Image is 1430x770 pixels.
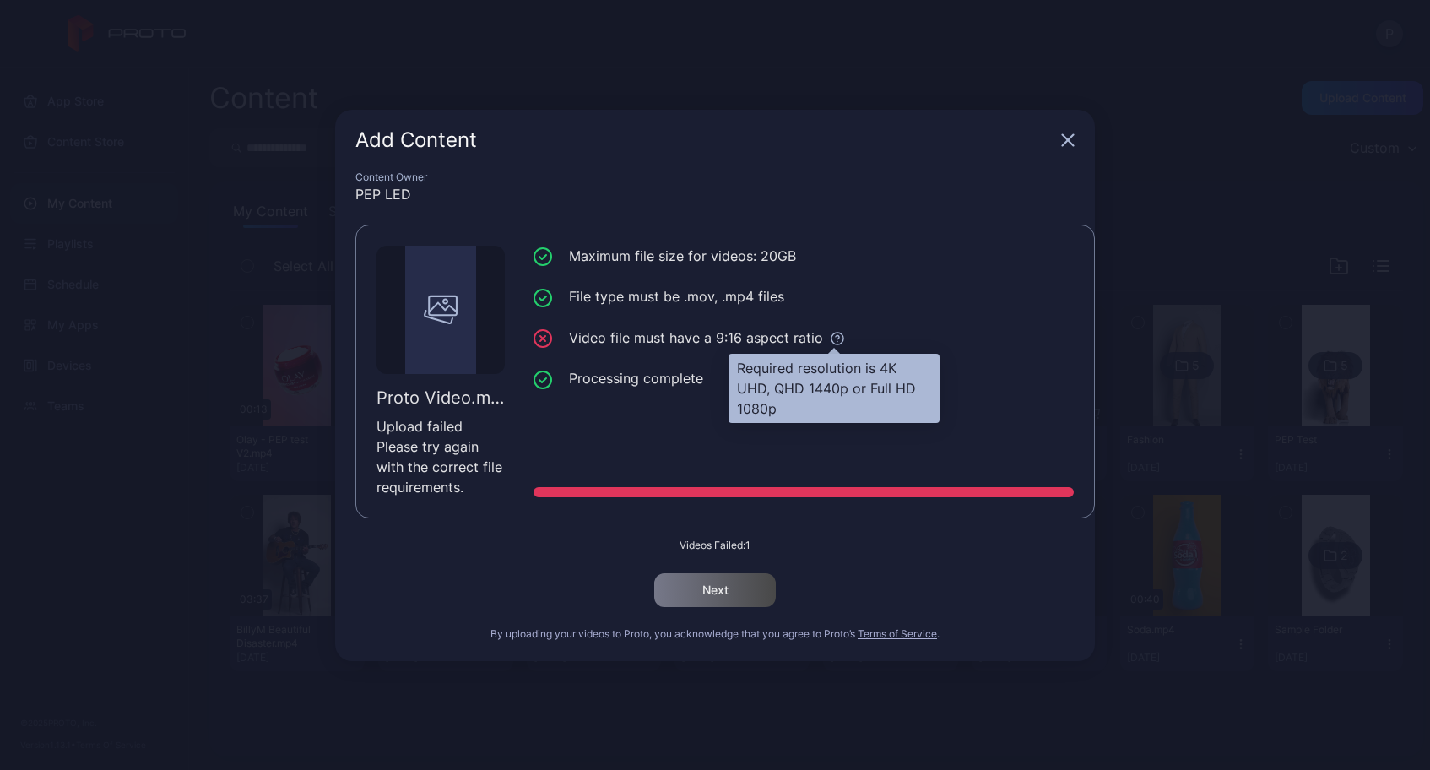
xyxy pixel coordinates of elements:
[355,539,1075,552] div: Videos Failed: 1
[376,416,505,437] div: Upload failed
[355,184,1075,204] div: PEP LED
[534,246,1074,267] li: Maximum file size for videos: 20GB
[355,171,1075,184] div: Content Owner
[376,388,505,408] div: Proto Video.mp4
[729,354,940,423] div: Required resolution is 4K UHD, QHD 1440p or Full HD 1080p
[355,627,1075,641] div: By uploading your videos to Proto, you acknowledge that you agree to Proto’s .
[858,627,937,641] button: Terms of Service
[534,286,1074,307] li: File type must be .mov, .mp4 files
[534,328,1074,349] li: Video file must have a 9:16 aspect ratio
[654,573,776,607] button: Next
[702,583,729,597] div: Next
[355,130,1054,150] div: Add Content
[376,437,505,497] div: Please try again with the correct file requirements.
[534,368,1074,389] li: Processing complete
